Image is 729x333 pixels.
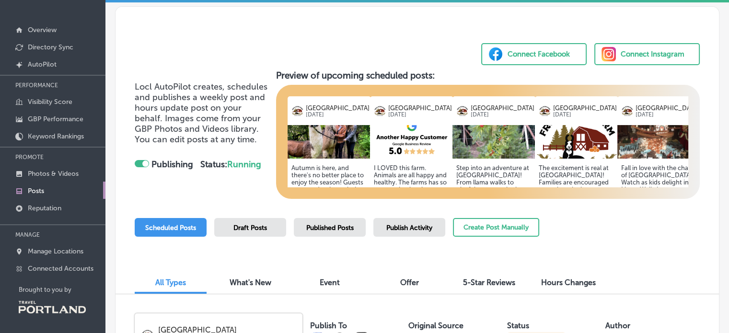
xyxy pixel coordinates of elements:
[28,187,44,195] p: Posts
[481,43,587,65] button: Connect Facebook
[621,105,633,117] img: logo
[227,159,261,170] span: Running
[305,104,369,112] p: [GEOGRAPHIC_DATA]
[28,26,57,34] p: Overview
[456,105,468,117] img: logo
[135,134,257,145] span: You can edit posts at any time.
[28,170,79,178] p: Photos & Videos
[19,301,86,313] img: Travel Portland
[456,164,532,272] h5: Step into an adventure at [GEOGRAPHIC_DATA]! From llama walks to playful moments in the bounce pa...
[636,104,699,112] p: [GEOGRAPHIC_DATA]
[28,43,73,51] p: Directory Sync
[145,224,196,232] span: Scheduled Posts
[471,112,534,118] p: [DATE]
[28,115,83,123] p: GBP Performance
[19,286,105,293] p: Brought to you by
[539,105,551,117] img: logo
[471,104,534,112] p: [GEOGRAPHIC_DATA]
[28,132,84,140] p: Keyword Rankings
[370,125,453,159] img: fe18cc08-020a-4bc8-be75-0b45e49626b6.png
[151,159,193,170] strong: Publishing
[306,224,354,232] span: Published Posts
[291,164,367,272] h5: Autumn is here, and there's no better place to enjoy the season! Guests can wander through the pu...
[508,47,570,61] div: Connect Facebook
[28,98,72,106] p: Visibility Score
[621,164,697,272] h5: Fall in love with the charm of [GEOGRAPHIC_DATA]! Watch as kids delight in a Llama Walk, bounce t...
[539,164,614,272] h5: The excitement is real at [GEOGRAPHIC_DATA]! Families are encouraged to explore the bounce park, ...
[535,125,618,159] img: 1758753255e2210738-c94c-45ff-bdff-efb7aae35651_unnamed.png
[541,278,596,287] span: Hours Changes
[200,159,261,170] strong: Status:
[621,47,684,61] div: Connect Instagram
[388,112,452,118] p: [DATE]
[320,278,340,287] span: Event
[28,204,61,212] p: Reputation
[288,125,371,159] img: 1758753241acfbe7ca-1284-4dd2-923c-03a907389369_2025-04-29.jpg
[28,247,83,255] p: Manage Locations
[386,224,432,232] span: Publish Activity
[28,60,57,69] p: AutoPilot
[135,81,267,134] span: Locl AutoPilot creates, schedules and publishes a weekly post and hours update post on your behal...
[291,105,303,117] img: logo
[310,321,347,330] label: Publish To
[28,264,93,273] p: Connected Accounts
[276,70,700,81] h3: Preview of upcoming scheduled posts:
[230,278,271,287] span: What's New
[636,112,699,118] p: [DATE]
[507,321,529,330] label: Status
[452,125,536,159] img: 175875324324119b2a-0fcf-4626-8095-e34a54bcd740_532458_401619473245974_2104558802_n.jpg
[453,218,539,237] button: Create Post Manually
[374,164,450,272] h5: I LOVED this farm. Animals are all happy and healthy. The farms has so many animals, a huge bounc...
[594,43,700,65] button: Connect Instagram
[305,112,369,118] p: [DATE]
[233,224,267,232] span: Draft Posts
[553,104,617,112] p: [GEOGRAPHIC_DATA]
[408,321,463,330] label: Original Source
[388,104,452,112] p: [GEOGRAPHIC_DATA]
[463,278,515,287] span: 5-Star Reviews
[374,105,386,117] img: logo
[400,278,419,287] span: Offer
[605,321,630,330] label: Author
[155,278,186,287] span: All Types
[617,125,701,159] img: 175875324891d269d1-cde9-4338-81b9-18c0b60cd3ac_15241972_1346128022128443_8063650854091175143_n.jpg
[553,112,617,118] p: [DATE]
